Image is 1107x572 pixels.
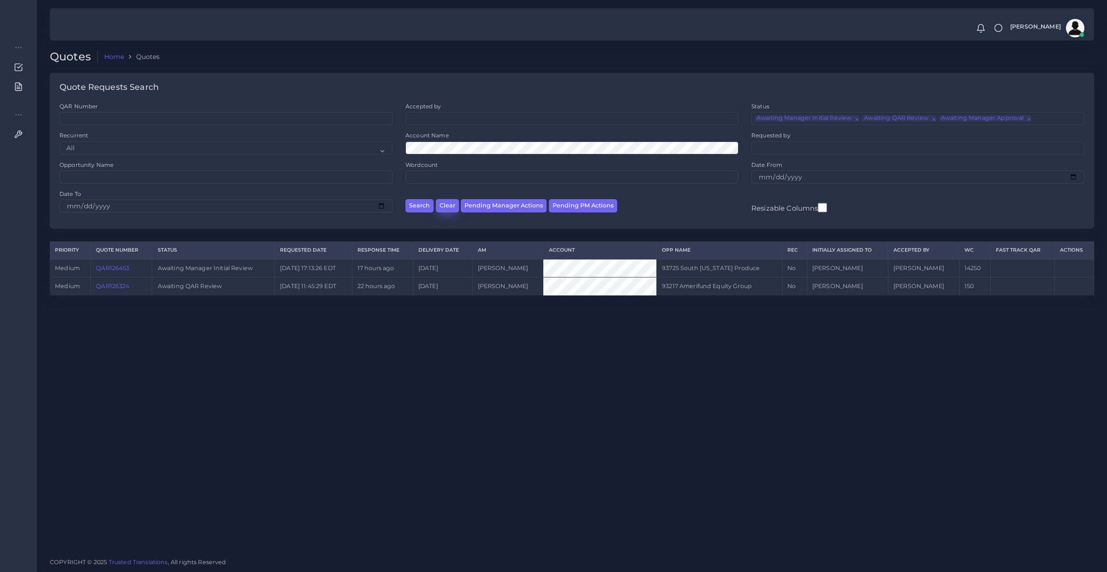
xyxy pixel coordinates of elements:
[888,277,959,295] td: [PERSON_NAME]
[472,259,543,277] td: [PERSON_NAME]
[959,242,990,259] th: WC
[1066,19,1084,37] img: avatar
[50,50,98,64] h2: Quotes
[55,265,80,271] span: medium
[274,242,352,259] th: Requested Date
[782,259,807,277] td: No
[959,259,990,277] td: 14250
[96,283,129,289] a: QAR126324
[656,259,782,277] td: 93725 South [US_STATE] Produce
[274,277,352,295] td: [DATE] 11:45:29 EDT
[60,161,113,169] label: Opportunity Name
[168,557,226,567] span: , All rights Reserved
[991,242,1055,259] th: Fast Track QAR
[274,259,352,277] td: [DATE] 17:13:26 EDT
[807,242,888,259] th: Initially Assigned to
[50,242,91,259] th: Priority
[751,102,769,110] label: Status
[754,115,859,122] li: Awaiting Manager Initial Review
[152,259,274,277] td: Awaiting Manager Initial Review
[959,277,990,295] td: 150
[152,277,274,295] td: Awaiting QAR Review
[60,190,81,198] label: Date To
[104,52,125,61] a: Home
[1006,19,1088,37] a: [PERSON_NAME]avatar
[124,52,160,61] li: Quotes
[818,202,827,213] input: Resizable Columns
[472,242,543,259] th: AM
[50,557,226,567] span: COPYRIGHT © 2025
[461,199,547,212] button: Pending Manager Actions
[413,277,472,295] td: [DATE]
[782,242,807,259] th: REC
[656,277,782,295] td: 93217 Amerifund Equity Group
[1010,24,1061,30] span: [PERSON_NAME]
[1055,242,1094,259] th: Actions
[656,242,782,259] th: Opp Name
[751,131,791,139] label: Requested by
[405,131,449,139] label: Account Name
[352,259,413,277] td: 17 hours ago
[91,242,152,259] th: Quote Number
[413,259,472,277] td: [DATE]
[60,102,98,110] label: QAR Number
[862,115,936,122] li: Awaiting QAR Review
[543,242,657,259] th: Account
[405,102,441,110] label: Accepted by
[436,199,459,212] button: Clear
[352,277,413,295] td: 22 hours ago
[109,559,168,566] a: Trusted Translations
[413,242,472,259] th: Delivery Date
[405,199,434,212] button: Search
[96,265,129,271] a: QAR126453
[751,161,782,169] label: Date From
[60,83,159,93] h4: Quote Requests Search
[939,115,1031,122] li: Awaiting Manager Approval
[352,242,413,259] th: Response Time
[807,259,888,277] td: [PERSON_NAME]
[888,242,959,259] th: Accepted by
[888,259,959,277] td: [PERSON_NAME]
[152,242,274,259] th: Status
[782,277,807,295] td: No
[751,202,827,213] label: Resizable Columns
[405,161,438,169] label: Wordcount
[60,131,88,139] label: Recurrent
[807,277,888,295] td: [PERSON_NAME]
[55,283,80,289] span: medium
[549,199,617,212] button: Pending PM Actions
[472,277,543,295] td: [PERSON_NAME]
